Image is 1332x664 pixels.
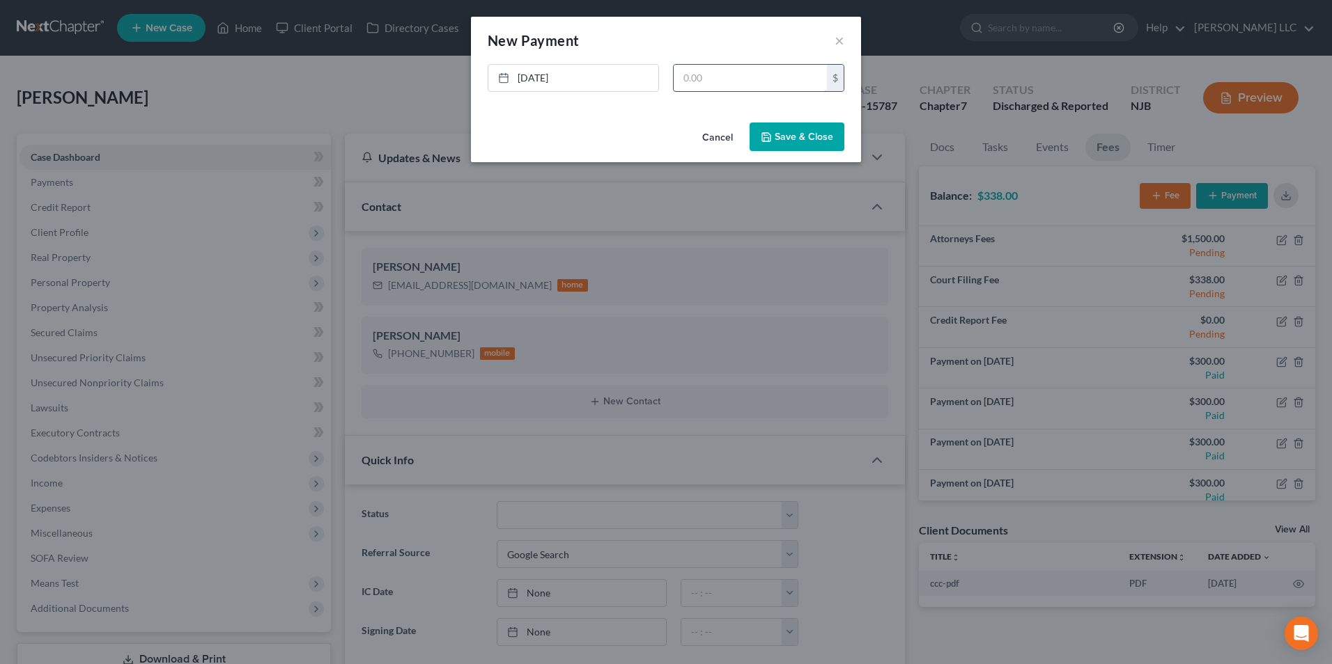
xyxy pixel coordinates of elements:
div: $ [827,65,844,91]
button: Save & Close [750,122,844,152]
button: Cancel [691,124,744,152]
input: 0.00 [674,65,827,91]
a: [DATE] [488,65,658,91]
div: Open Intercom Messenger [1285,617,1318,650]
button: × [835,32,844,49]
span: New Payment [488,32,579,49]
